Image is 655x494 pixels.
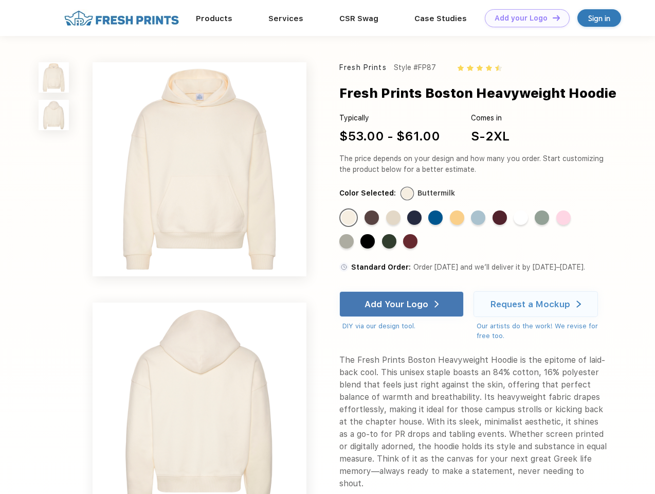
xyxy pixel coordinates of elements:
[61,9,182,27] img: fo%20logo%202.webp
[382,234,396,249] div: Forest Green
[458,65,464,71] img: yellow_star.svg
[493,210,507,225] div: Burgundy
[477,321,608,341] div: Our artists do the work! We revise for free too.
[434,301,439,308] img: white arrow
[339,62,387,73] div: Fresh Prints
[495,65,501,71] img: half_yellow_star.svg
[495,14,548,23] div: Add your Logo
[339,234,354,249] div: Heathered Grey
[588,12,610,24] div: Sign in
[339,354,608,490] div: The Fresh Prints Boston Heavyweight Hoodie is the epitome of laid-back cool. This unisex staple b...
[467,65,473,71] img: yellow_star.svg
[341,210,356,225] div: Buttermilk
[553,15,560,21] img: DT
[339,14,378,23] a: CSR Swag
[471,127,510,146] div: S-2XL
[360,234,375,249] div: Black
[365,210,379,225] div: Dark Chocolate
[535,210,549,225] div: Sage Green
[342,321,464,331] div: DIY via our design tool.
[339,153,608,175] div: The price depends on your design and how many you order. Start customizing the product below for ...
[486,65,492,71] img: yellow_star.svg
[417,188,455,199] div: Buttermilk
[394,62,436,73] div: Style #FP87
[196,14,232,23] a: Products
[413,263,585,271] span: Order [DATE] and we’ll deliver it by [DATE]–[DATE].
[39,62,69,93] img: func=resize&h=100
[556,210,571,225] div: Pink
[351,263,411,271] span: Standard Order:
[39,100,69,130] img: func=resize&h=100
[490,299,570,309] div: Request a Mockup
[403,234,417,249] div: Crimson Red
[514,210,528,225] div: White
[577,9,621,27] a: Sign in
[339,127,440,146] div: $53.00 - $61.00
[450,210,464,225] div: Bahama Yellow
[471,113,510,123] div: Comes in
[407,210,422,225] div: Navy
[477,65,483,71] img: yellow_star.svg
[339,83,616,103] div: Fresh Prints Boston Heavyweight Hoodie
[386,210,401,225] div: Sand
[365,299,428,309] div: Add Your Logo
[576,301,581,308] img: white arrow
[339,113,440,123] div: Typically
[339,188,396,199] div: Color Selected:
[339,262,349,272] img: standard order
[268,14,303,23] a: Services
[471,210,485,225] div: Slate Blue
[93,62,306,276] img: func=resize&h=640
[428,210,443,225] div: Royal Blue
